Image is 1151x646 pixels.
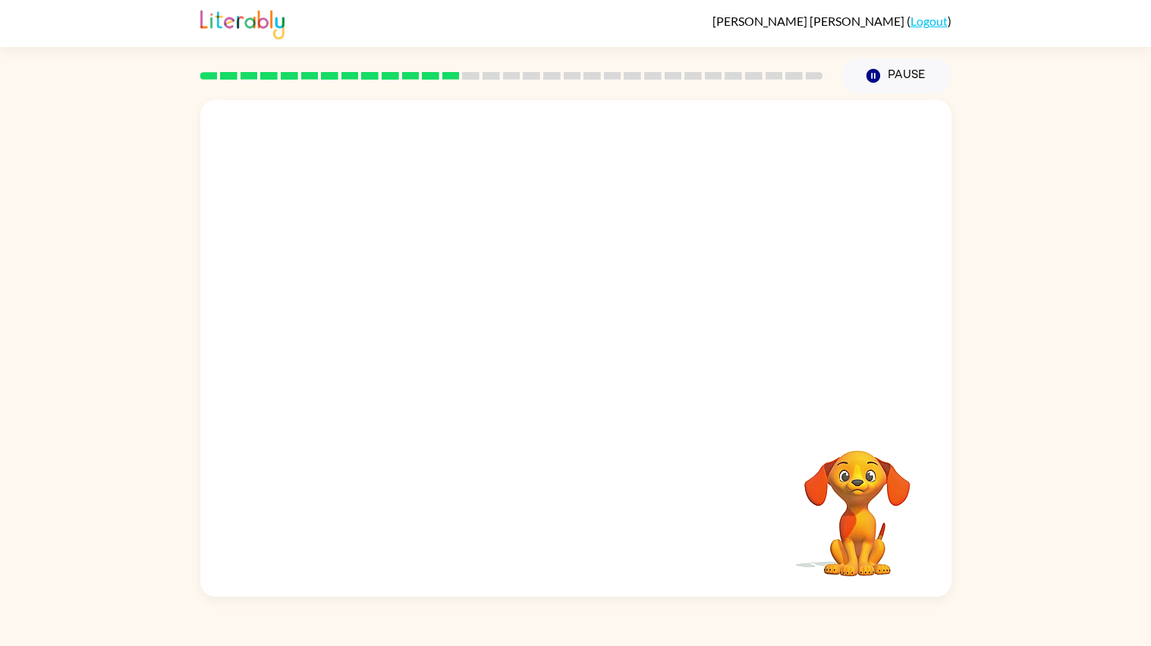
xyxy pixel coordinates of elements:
[712,14,951,28] div: ( )
[200,6,285,39] img: Literably
[781,427,933,579] video: Your browser must support playing .mp4 files to use Literably. Please try using another browser.
[841,58,951,93] button: Pause
[910,14,948,28] a: Logout
[712,14,907,28] span: [PERSON_NAME] [PERSON_NAME]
